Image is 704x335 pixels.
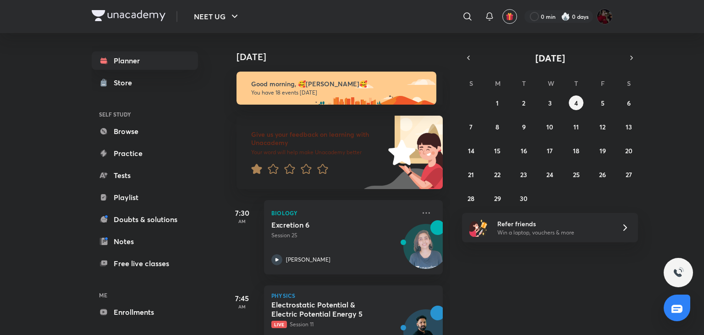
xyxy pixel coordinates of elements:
[548,99,552,107] abbr: September 3, 2025
[464,167,478,182] button: September 21, 2025
[475,51,625,64] button: [DATE]
[271,231,415,240] p: Session 25
[236,72,436,105] img: morning
[495,79,500,88] abbr: Monday
[490,191,505,206] button: September 29, 2025
[357,116,443,189] img: feedback_image
[502,9,517,24] button: avatar
[92,287,198,303] h6: ME
[626,170,632,179] abbr: September 27, 2025
[574,79,578,88] abbr: Thursday
[601,79,605,88] abbr: Friday
[597,9,612,24] img: 🥰kashish🥰 Johari
[546,123,553,131] abbr: September 10, 2025
[464,143,478,158] button: September 14, 2025
[569,95,583,110] button: September 4, 2025
[621,119,636,134] button: September 13, 2025
[522,99,525,107] abbr: September 2, 2025
[574,99,578,107] abbr: September 4, 2025
[271,220,385,229] h5: Excretion 6
[497,219,610,229] h6: Refer friends
[251,89,428,96] p: You have 18 events [DATE]
[569,143,583,158] button: September 18, 2025
[92,10,165,21] img: Company Logo
[517,167,531,182] button: September 23, 2025
[92,106,198,122] h6: SELF STUDY
[469,79,473,88] abbr: Sunday
[599,123,605,131] abbr: September 12, 2025
[92,73,198,92] a: Store
[92,303,198,321] a: Enrollments
[92,122,198,140] a: Browse
[92,188,198,207] a: Playlist
[561,12,570,21] img: streak
[271,300,385,318] h5: Electrostatic Potential & Electric Potential Energy 5
[490,95,505,110] button: September 1, 2025
[627,79,631,88] abbr: Saturday
[673,267,684,278] img: ttu
[595,119,610,134] button: September 12, 2025
[621,167,636,182] button: September 27, 2025
[114,77,137,88] div: Store
[517,191,531,206] button: September 30, 2025
[573,146,579,155] abbr: September 18, 2025
[490,119,505,134] button: September 8, 2025
[535,52,565,64] span: [DATE]
[251,80,428,88] h6: Good morning, 🥰[PERSON_NAME]🥰
[546,170,553,179] abbr: September 24, 2025
[224,218,260,224] p: AM
[490,143,505,158] button: September 15, 2025
[599,146,606,155] abbr: September 19, 2025
[464,191,478,206] button: September 28, 2025
[271,207,415,218] p: Biology
[520,194,528,203] abbr: September 30, 2025
[224,207,260,218] h5: 7:30
[517,143,531,158] button: September 16, 2025
[490,167,505,182] button: September 22, 2025
[271,320,415,329] p: Session 11
[92,10,165,23] a: Company Logo
[497,229,610,237] p: Win a laptop, vouchers & more
[569,167,583,182] button: September 25, 2025
[621,95,636,110] button: September 6, 2025
[625,146,632,155] abbr: September 20, 2025
[595,95,610,110] button: September 5, 2025
[626,123,632,131] abbr: September 13, 2025
[595,167,610,182] button: September 26, 2025
[495,123,499,131] abbr: September 8, 2025
[573,170,580,179] abbr: September 25, 2025
[569,119,583,134] button: September 11, 2025
[494,146,500,155] abbr: September 15, 2025
[543,143,557,158] button: September 17, 2025
[271,321,287,328] span: Live
[494,194,501,203] abbr: September 29, 2025
[543,167,557,182] button: September 24, 2025
[467,194,474,203] abbr: September 28, 2025
[517,119,531,134] button: September 9, 2025
[251,149,385,156] p: Your word will help make Unacademy better
[236,51,452,62] h4: [DATE]
[92,144,198,162] a: Practice
[469,218,488,237] img: referral
[547,146,553,155] abbr: September 17, 2025
[271,293,435,298] p: Physics
[601,99,605,107] abbr: September 5, 2025
[548,79,554,88] abbr: Wednesday
[621,143,636,158] button: September 20, 2025
[517,95,531,110] button: September 2, 2025
[404,229,448,273] img: Avatar
[224,293,260,304] h5: 7:45
[494,170,500,179] abbr: September 22, 2025
[92,210,198,229] a: Doubts & solutions
[224,304,260,309] p: AM
[464,119,478,134] button: September 7, 2025
[595,143,610,158] button: September 19, 2025
[469,123,473,131] abbr: September 7, 2025
[92,232,198,251] a: Notes
[188,7,246,26] button: NEET UG
[627,99,631,107] abbr: September 6, 2025
[251,130,385,147] h6: Give us your feedback on learning with Unacademy
[520,170,527,179] abbr: September 23, 2025
[92,166,198,184] a: Tests
[92,51,198,70] a: Planner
